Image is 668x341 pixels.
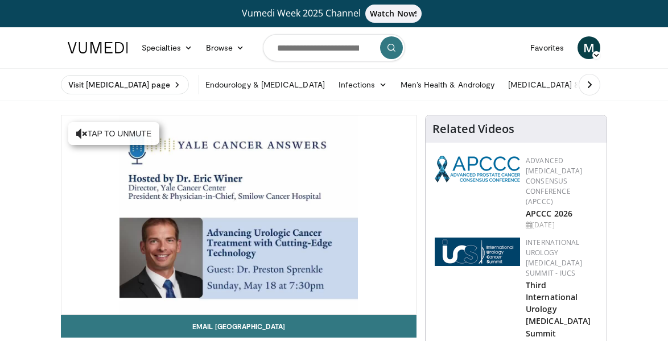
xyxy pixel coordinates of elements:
[61,5,607,23] a: Vumedi Week 2025 ChannelWatch Now!
[526,238,582,278] a: International Urology [MEDICAL_DATA] Summit - IUCS
[578,36,600,59] a: M
[135,36,199,59] a: Specialties
[435,156,520,182] img: 92ba7c40-df22-45a2-8e3f-1ca017a3d5ba.png.150x105_q85_autocrop_double_scale_upscale_version-0.2.png
[61,115,416,314] video-js: Video Player
[526,208,572,219] a: APCCC 2026
[523,36,571,59] a: Favorites
[61,75,189,94] a: Visit [MEDICAL_DATA] page
[199,36,251,59] a: Browse
[199,73,332,96] a: Endourology & [MEDICAL_DATA]
[365,5,422,23] span: Watch Now!
[526,280,591,338] a: Third International Urology [MEDICAL_DATA] Summit
[68,42,128,53] img: VuMedi Logo
[61,315,417,338] a: Email [GEOGRAPHIC_DATA]
[526,220,597,230] div: [DATE]
[394,73,502,96] a: Men’s Health & Andrology
[435,238,520,266] img: 62fb9566-9173-4071-bcb6-e47c745411c0.png.150x105_q85_autocrop_double_scale_upscale_version-0.2.png
[68,122,159,145] button: Tap to unmute
[432,122,514,136] h4: Related Videos
[332,73,394,96] a: Infections
[263,34,405,61] input: Search topics, interventions
[501,73,616,96] a: [MEDICAL_DATA] & Trauma
[526,156,582,206] a: Advanced [MEDICAL_DATA] Consensus Conference (APCCC)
